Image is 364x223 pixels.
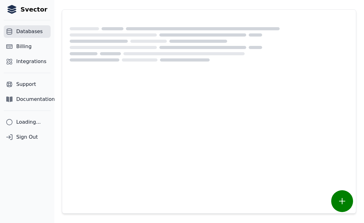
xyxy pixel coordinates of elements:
[4,78,51,91] a: life buoy outline Support
[339,198,345,204] svg: plus outline
[4,5,51,14] a: Svector
[16,81,36,88] span: Support
[4,116,51,128] a: Loading...
[6,134,12,140] svg: arrow right to bracket solid
[4,93,51,106] a: open book solid Documentation
[6,43,12,50] svg: credit card outline
[16,43,32,50] span: Billing
[4,40,51,53] a: credit card outline Billing
[21,5,47,14] span: Svector
[16,133,38,141] span: Sign Out
[16,28,43,35] span: Databases
[7,5,17,14] img: Svector
[4,25,51,38] a: database outline Databases
[6,96,12,102] svg: open book solid
[16,96,55,103] span: Documentation
[4,55,51,68] a: atom outline Integrations
[16,118,41,126] span: Loading...
[16,58,47,65] span: Integrations
[4,131,51,143] a: arrow right to bracket solid Sign Out
[6,28,12,35] svg: database outline
[331,190,353,212] button: plus outline
[6,58,12,65] svg: atom outline
[6,81,12,87] svg: life buoy outline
